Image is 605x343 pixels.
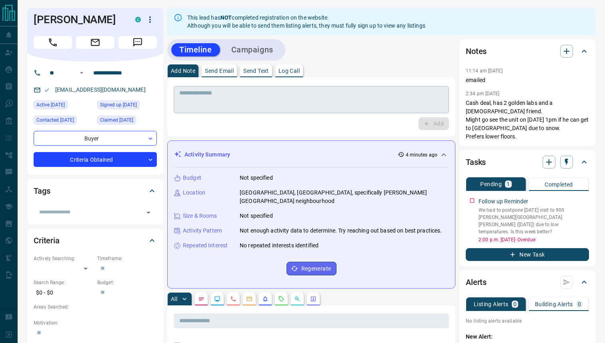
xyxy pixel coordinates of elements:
p: Building Alerts [535,301,573,307]
p: Cash deal, has 2 golden labs and a [DEMOGRAPHIC_DATA] friend. Might go see the unit on [DATE] 1pm... [466,99,589,141]
p: No listing alerts available [466,317,589,325]
h2: Tags [34,185,50,197]
p: Actively Searching: [34,255,93,262]
p: Send Text [243,68,269,74]
p: New Alert: [466,333,589,341]
svg: Lead Browsing Activity [214,296,220,302]
button: Timeline [171,43,220,56]
p: Add Note [171,68,195,74]
div: Criteria [34,231,157,250]
p: emailed [466,76,589,84]
div: Notes [466,42,589,61]
p: Size & Rooms [183,212,217,220]
div: condos.ca [135,17,141,22]
p: Pending [480,181,502,187]
svg: Opportunities [294,296,300,302]
span: Active [DATE] [36,101,65,109]
p: All [171,296,177,302]
span: Claimed [DATE] [100,116,133,124]
h1: [PERSON_NAME] [34,13,123,26]
p: Activity Pattern [183,227,222,235]
p: Log Call [278,68,300,74]
div: Tue Jan 14 2025 [34,116,93,127]
span: Contacted [DATE] [36,116,74,124]
p: Areas Searched: [34,303,157,311]
h2: Notes [466,45,487,58]
svg: Requests [278,296,284,302]
p: 2:34 pm [DATE] [466,91,500,96]
p: Budget [183,174,201,182]
div: Criteria Obtained [34,152,157,167]
p: Motivation: [34,319,157,327]
p: Follow up Reminder [479,197,528,206]
p: 2:00 p.m. [DATE] - Overdue [479,236,589,243]
svg: Calls [230,296,236,302]
div: Mon Jan 13 2025 [97,100,157,112]
a: [EMAIL_ADDRESS][DOMAIN_NAME] [55,86,146,93]
div: Activity Summary4 minutes ago [174,147,449,162]
p: Not enough activity data to determine. Try reaching out based on best practices. [240,227,442,235]
p: 11:14 am [DATE] [466,68,503,74]
div: Tags [34,181,157,201]
span: Email [76,36,114,49]
p: Location [183,189,205,197]
span: Message [118,36,157,49]
div: This lead has completed registration on the website. Although you will be able to send them listi... [187,10,425,33]
p: Not specified [240,174,273,182]
div: Mon Jan 13 2025 [34,100,93,112]
button: New Task [466,248,589,261]
div: Buyer [34,131,157,146]
h2: Alerts [466,276,487,289]
p: Listing Alerts [474,301,509,307]
p: $0 - $0 [34,286,93,299]
p: 0 [578,301,581,307]
p: 1 [507,181,510,187]
span: Call [34,36,72,49]
button: Campaigns [223,43,281,56]
svg: Listing Alerts [262,296,268,302]
p: Budget: [97,279,157,286]
svg: Agent Actions [310,296,317,302]
div: Alerts [466,273,589,292]
div: Tasks [466,152,589,172]
h2: Tasks [466,156,486,168]
button: Open [143,207,154,218]
p: Completed [545,182,573,187]
button: Regenerate [286,262,337,275]
p: 4 minutes ago [406,151,437,158]
svg: Notes [198,296,204,302]
p: 0 [513,301,517,307]
p: Search Range: [34,279,93,286]
p: Activity Summary [184,150,230,159]
span: Signed up [DATE] [100,101,137,109]
button: Open [77,68,86,78]
p: [GEOGRAPHIC_DATA], [GEOGRAPHIC_DATA], specifically [PERSON_NAME][GEOGRAPHIC_DATA] neighbourhood [240,189,449,205]
p: Repeated Interest [183,241,228,250]
div: Mon Jan 13 2025 [97,116,157,127]
p: We had to postpone [DATE] visit to 900 [PERSON_NAME][GEOGRAPHIC_DATA][PERSON_NAME] ([DATE]) due t... [479,207,589,235]
p: Timeframe: [97,255,157,262]
svg: Emails [246,296,252,302]
svg: Email Valid [44,87,50,93]
p: No repeated interests identified [240,241,319,250]
p: Not specified [240,212,273,220]
strong: NOT [220,14,232,21]
h2: Criteria [34,234,60,247]
p: Send Email [205,68,234,74]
